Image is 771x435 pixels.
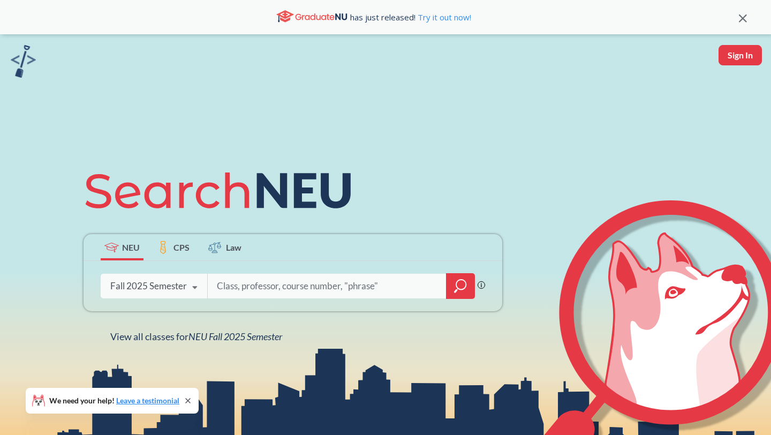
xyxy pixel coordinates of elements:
span: has just released! [350,11,471,23]
span: Law [226,241,241,253]
span: CPS [173,241,190,253]
a: Try it out now! [415,12,471,22]
input: Class, professor, course number, "phrase" [216,275,439,297]
span: We need your help! [49,397,179,404]
span: NEU Fall 2025 Semester [188,331,282,342]
img: sandbox logo [11,45,36,78]
svg: magnifying glass [454,279,467,294]
div: magnifying glass [446,273,475,299]
span: NEU [122,241,140,253]
a: Leave a testimonial [116,396,179,405]
div: Fall 2025 Semester [110,280,187,292]
span: View all classes for [110,331,282,342]
a: sandbox logo [11,45,36,81]
button: Sign In [719,45,762,65]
